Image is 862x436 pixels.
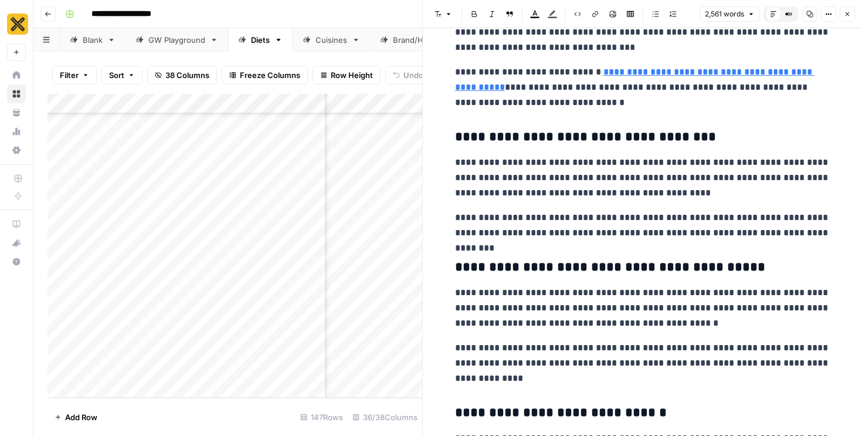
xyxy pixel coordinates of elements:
a: Brand/Holidays [370,28,472,52]
span: Add Row [65,411,97,423]
button: Row Height [313,66,381,85]
button: What's new? [7,234,26,252]
div: GW Playground [148,34,205,46]
a: Browse [7,85,26,103]
a: Settings [7,141,26,160]
button: Freeze Columns [222,66,308,85]
div: What's new? [8,234,25,252]
a: Blank [60,28,125,52]
div: Brand/Holidays [393,34,449,46]
button: 38 Columns [147,66,217,85]
button: 2,561 words [700,6,760,22]
span: Undo [403,69,423,81]
button: Sort [101,66,142,85]
button: Workspace: CookUnity [7,9,26,39]
a: Diets [228,28,293,52]
a: GW Playground [125,28,228,52]
span: Row Height [331,69,373,81]
button: Help + Support [7,252,26,271]
span: Sort [109,69,124,81]
a: Cuisines [293,28,370,52]
div: 147 Rows [296,408,348,427]
a: Your Data [7,103,26,122]
button: Filter [52,66,97,85]
span: Filter [60,69,79,81]
div: Diets [251,34,270,46]
span: Freeze Columns [240,69,300,81]
a: AirOps Academy [7,215,26,234]
div: 36/38 Columns [348,408,422,427]
span: 2,561 words [705,9,744,19]
button: Add Row [47,408,104,427]
div: Blank [83,34,103,46]
button: Undo [385,66,431,85]
div: Cuisines [315,34,347,46]
a: Home [7,66,26,85]
a: Usage [7,122,26,141]
img: CookUnity Logo [7,13,28,35]
span: 38 Columns [165,69,209,81]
